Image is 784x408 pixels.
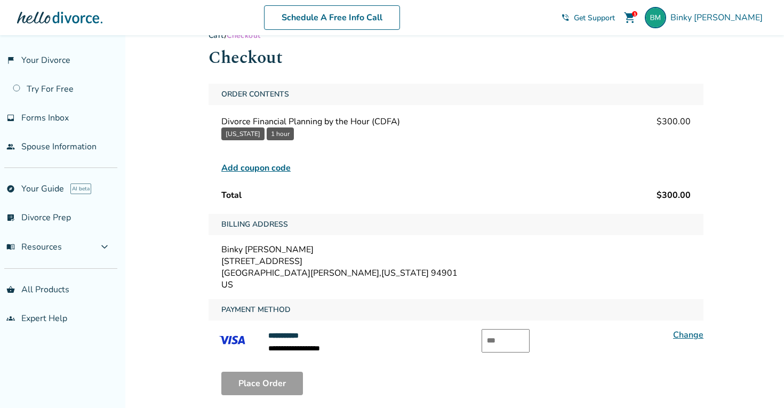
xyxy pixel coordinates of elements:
div: 1 [632,11,637,17]
span: expand_more [98,241,111,253]
button: 1 hour [267,127,294,140]
span: Divorce Financial Planning by the Hour (CDFA) [221,116,400,127]
div: [STREET_ADDRESS] [221,255,691,267]
span: Billing Address [217,214,292,235]
span: Total [221,189,242,201]
span: Binky [PERSON_NAME] [670,12,767,23]
span: $300.00 [657,116,691,127]
button: Place Order [221,372,303,395]
span: Forms Inbox [21,112,69,124]
span: menu_book [6,243,15,251]
span: Add coupon code [221,162,291,174]
span: inbox [6,114,15,122]
span: AI beta [70,183,91,194]
span: flag_2 [6,56,15,65]
div: Binky [PERSON_NAME] [221,244,691,255]
span: Get Support [574,13,615,23]
span: people [6,142,15,151]
img: binkyvm@gmail.com [645,7,666,28]
span: groups [6,314,15,323]
img: VISA [209,329,255,351]
a: Change [673,329,703,341]
a: phone_in_talkGet Support [561,13,615,23]
div: US [221,279,691,291]
div: [GEOGRAPHIC_DATA][PERSON_NAME] , [US_STATE] 94901 [221,267,691,279]
span: Resources [6,241,62,253]
span: $300.00 [657,189,691,201]
span: list_alt_check [6,213,15,222]
span: Payment Method [217,299,295,321]
h1: Checkout [209,45,703,71]
span: explore [6,185,15,193]
span: shopping_basket [6,285,15,294]
span: Order Contents [217,84,293,105]
span: shopping_cart [623,11,636,24]
span: phone_in_talk [561,13,570,22]
button: [US_STATE] [221,127,265,140]
a: Schedule A Free Info Call [264,5,400,30]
